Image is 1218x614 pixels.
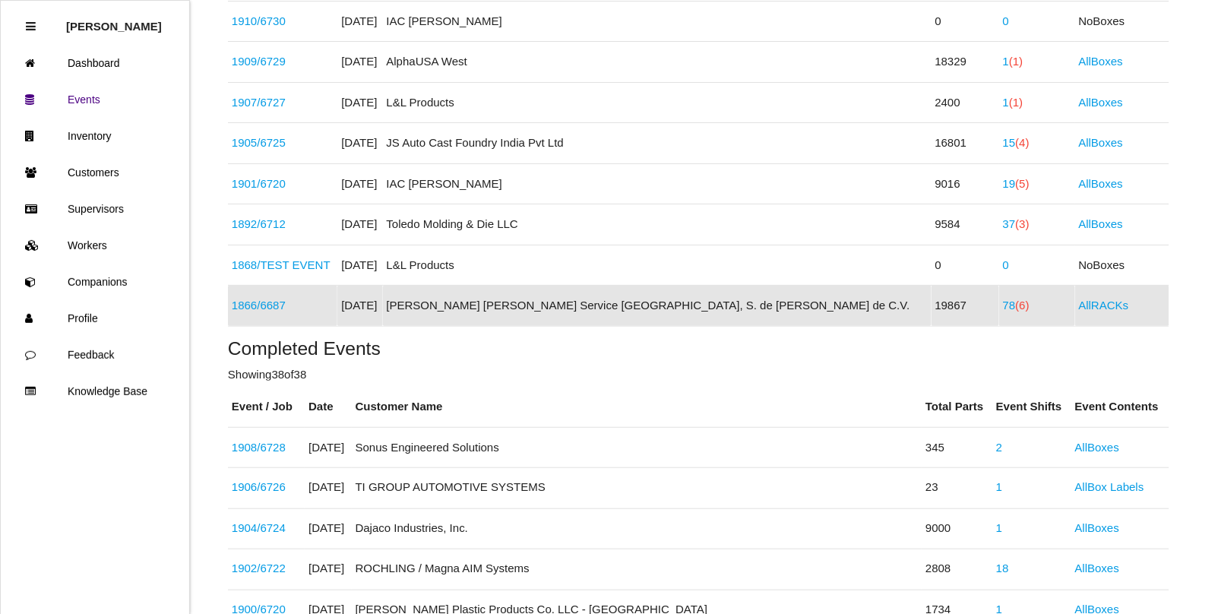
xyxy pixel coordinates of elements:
a: 0 [1003,14,1009,27]
td: 19867 [932,286,999,327]
a: AllRACKs [1079,299,1129,312]
a: AllBox Labels [1075,481,1144,494]
td: [DATE] [337,82,382,123]
a: 1(1) [1003,55,1023,68]
a: 2 [996,441,1002,454]
a: AllBoxes [1079,177,1123,190]
div: 68405582AB [232,439,301,457]
td: 2808 [922,549,992,590]
div: 38793 Baffle Clip [232,521,301,538]
a: Customers [1,154,189,191]
span: (6) [1016,299,1030,312]
td: [DATE] [305,549,351,590]
a: 1901/6720 [232,177,286,190]
div: 68427781AA; 68340793AA [232,216,334,233]
th: Customer Name [352,387,922,427]
td: 18329 [932,42,999,83]
td: 0 [932,1,999,42]
td: No Boxes [1075,245,1169,286]
span: (4) [1016,136,1030,149]
td: [DATE] [305,468,351,509]
a: 1904/6724 [232,522,286,535]
a: 1906/6726 [232,481,286,494]
td: L&L Products [383,245,932,286]
td: [DATE] [305,508,351,549]
a: 1(1) [1003,96,1023,109]
a: 0 [1003,258,1009,271]
th: Event Contents [1071,387,1169,427]
div: HJPA0013ACF30 [232,479,301,497]
a: 1908/6728 [232,441,286,454]
a: AllBoxes [1079,96,1123,109]
a: 19(5) [1003,177,1030,190]
td: [DATE] [337,42,382,83]
a: AllBoxes [1075,441,1119,454]
td: [DATE] [305,427,351,468]
a: Profile [1,300,189,337]
a: 1907/6727 [232,96,286,109]
a: Dashboard [1,45,189,81]
td: Sonus Engineered Solutions [352,427,922,468]
td: [DATE] [337,286,382,327]
a: 18 [996,562,1009,575]
td: IAC [PERSON_NAME] [383,163,932,204]
h5: Completed Events [228,338,1169,359]
td: No Boxes [1075,1,1169,42]
a: AllBoxes [1079,217,1123,230]
a: Companions [1,264,189,300]
td: [DATE] [337,163,382,204]
th: Total Parts [922,387,992,427]
th: Date [305,387,351,427]
td: 23 [922,468,992,509]
span: (3) [1016,217,1030,230]
td: 9000 [922,508,992,549]
a: Events [1,81,189,118]
div: S2066-00 [232,53,334,71]
a: Supervisors [1,191,189,227]
td: TI GROUP AUTOMOTIVE SYSTEMS [352,468,922,509]
a: 37(3) [1003,217,1030,230]
a: 1892/6712 [232,217,286,230]
div: 68546289AB (@ Magna AIM) [232,297,334,315]
td: 16801 [932,123,999,164]
td: [DATE] [337,245,382,286]
td: AlphaUSA West [383,42,932,83]
p: Showing 38 of 38 [228,366,1169,384]
th: Event / Job [228,387,305,427]
span: (5) [1016,177,1030,190]
a: 15(4) [1003,136,1030,149]
a: AllBoxes [1075,562,1119,575]
td: [DATE] [337,1,382,42]
a: Feedback [1,337,189,373]
div: 10301666 [232,135,334,152]
a: 1902/6722 [232,562,286,575]
td: Dajaco Industries, Inc. [352,508,922,549]
a: Inventory [1,118,189,154]
div: Close [26,8,36,45]
td: 2400 [932,82,999,123]
td: 345 [922,427,992,468]
td: 9016 [932,163,999,204]
div: 68425775AD [232,561,301,578]
a: 1868/TEST EVENT [232,258,331,271]
a: 1 [996,522,1002,535]
td: [PERSON_NAME] [PERSON_NAME] Service [GEOGRAPHIC_DATA], S. de [PERSON_NAME] de C.V. [383,286,932,327]
td: JS Auto Cast Foundry India Pvt Ltd [383,123,932,164]
td: [DATE] [337,204,382,245]
a: 1909/6729 [232,55,286,68]
a: AllBoxes [1079,55,1123,68]
td: IAC [PERSON_NAME] [383,1,932,42]
div: 8203J2B [232,13,334,30]
a: AllBoxes [1079,136,1123,149]
a: AllBoxes [1075,522,1119,535]
td: ROCHLING / Magna AIM Systems [352,549,922,590]
td: L&L Products [383,82,932,123]
a: 78(6) [1003,299,1030,312]
span: (1) [1009,55,1023,68]
a: 1905/6725 [232,136,286,149]
p: Rosie Blandino [66,8,162,33]
span: (1) [1009,96,1023,109]
a: 1866/6687 [232,299,286,312]
div: PJ6B S045A76 AG3JA6 [232,176,334,193]
td: Toledo Molding & Die LLC [383,204,932,245]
